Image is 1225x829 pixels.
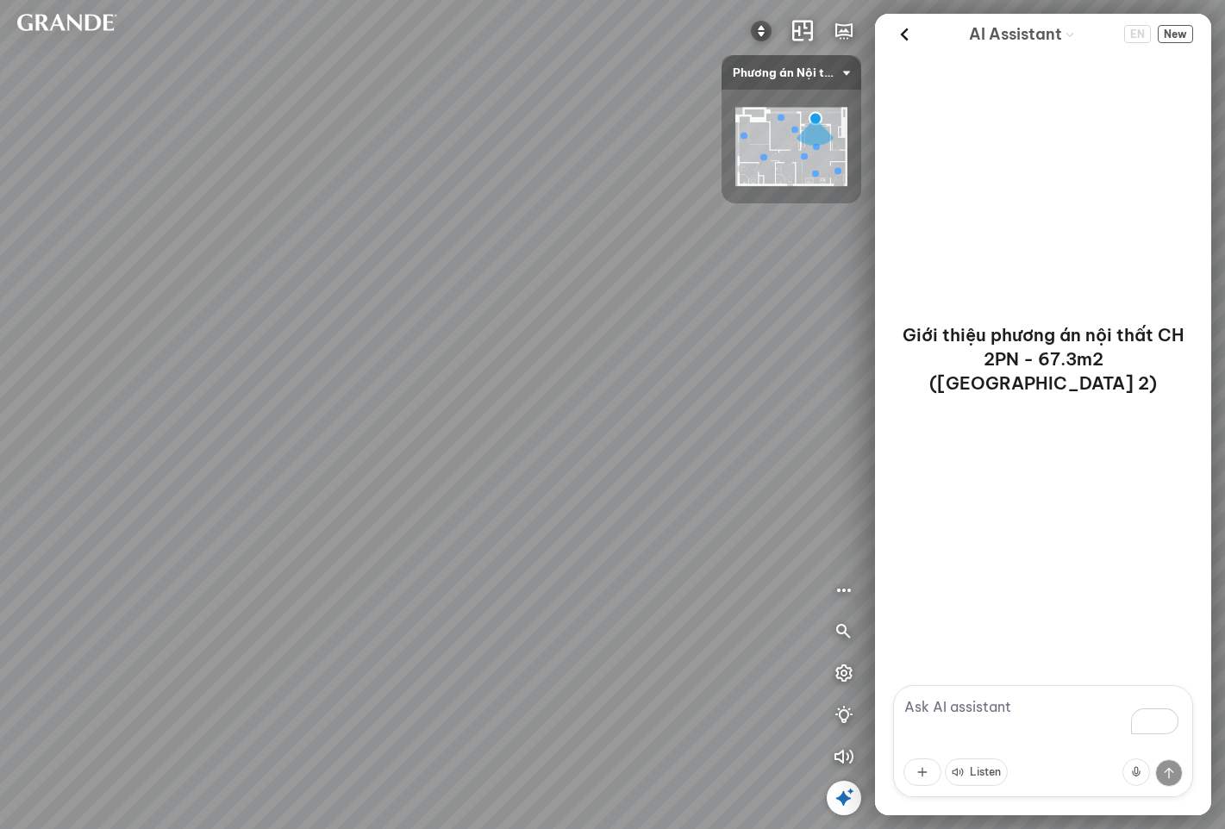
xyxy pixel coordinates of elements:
[735,108,847,187] img: FPT_PLAZA_2_C_N_7VUZJ6TMLUP4.png
[945,758,1008,786] button: Listen
[733,55,850,90] span: Phương án Nội thất
[893,685,1193,797] textarea: To enrich screen reader interactions, please activate Accessibility in Grammarly extension settings
[896,323,1191,396] p: Giới thiệu phương án nội thất CH 2PN - 67.3m2 ([GEOGRAPHIC_DATA] 2)
[1158,25,1193,43] span: New
[1124,25,1151,43] span: EN
[969,21,1076,47] div: AI Guide options
[969,22,1062,47] span: AI Assistant
[14,14,117,31] img: logo
[1124,25,1151,43] button: Change language
[751,21,772,41] img: Furnishing
[1158,25,1193,43] button: New Chat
